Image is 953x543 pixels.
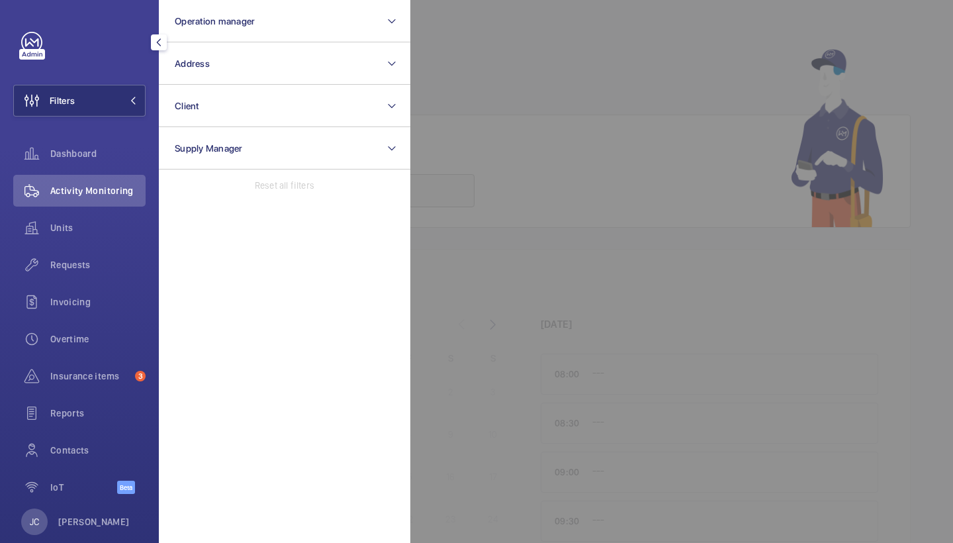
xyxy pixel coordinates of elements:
span: 3 [135,371,146,381]
span: Units [50,221,146,234]
span: IoT [50,481,117,494]
p: JC [30,515,39,528]
span: Reports [50,407,146,420]
button: Filters [13,85,146,117]
span: Beta [117,481,135,494]
span: Insurance items [50,370,130,383]
span: Dashboard [50,147,146,160]
span: Invoicing [50,295,146,309]
span: Filters [50,94,75,107]
span: Contacts [50,444,146,457]
span: Activity Monitoring [50,184,146,197]
span: Overtime [50,332,146,346]
span: Requests [50,258,146,271]
p: [PERSON_NAME] [58,515,130,528]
